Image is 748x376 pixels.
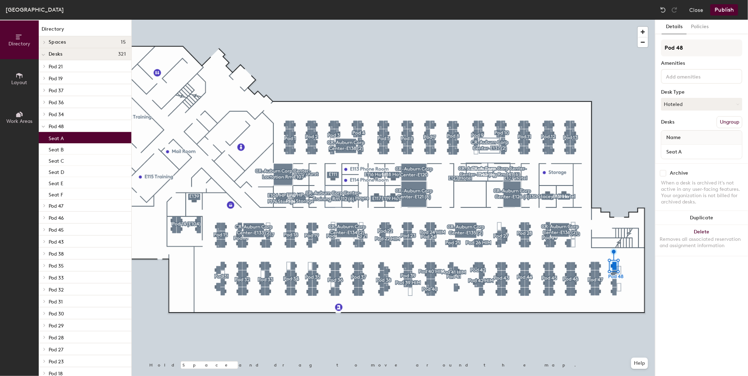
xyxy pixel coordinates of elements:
div: Archive [670,170,688,176]
p: Seat D [49,167,64,175]
button: Policies [687,20,713,34]
p: Seat E [49,178,63,187]
div: Desk Type [661,89,742,95]
span: Spaces [49,39,66,45]
p: Seat F [49,190,63,198]
span: Directory [8,41,30,47]
span: Pod 31 [49,299,63,305]
span: Pod 33 [49,275,64,281]
div: Amenities [661,61,742,66]
div: [GEOGRAPHIC_DATA] [6,5,64,14]
span: Pod 46 [49,215,64,221]
span: Pod 32 [49,287,64,293]
span: Pod 21 [49,64,63,70]
h1: Directory [39,25,131,36]
button: Publish [710,4,738,15]
span: 15 [121,39,126,45]
span: 321 [118,51,126,57]
span: Pod 35 [49,263,64,269]
span: Pod 48 [49,124,64,130]
button: Ungroup [717,116,742,128]
span: Pod 36 [49,100,64,106]
p: Seat A [49,133,64,142]
button: Help [631,358,648,369]
span: Pod 28 [49,335,64,341]
button: Details [662,20,687,34]
p: Seat B [49,145,64,153]
span: Pod 30 [49,311,64,317]
input: Unnamed desk [663,147,741,157]
span: Name [663,131,684,144]
button: Close [689,4,703,15]
div: Removes all associated reservation and assignment information [660,236,744,249]
button: DeleteRemoves all associated reservation and assignment information [655,225,748,256]
div: Desks [661,119,674,125]
span: Pod 43 [49,239,64,245]
span: Pod 34 [49,112,64,118]
img: Redo [671,6,678,13]
p: Seat C [49,156,64,164]
span: Pod 38 [49,251,64,257]
div: When a desk is archived it's not active in any user-facing features. Your organization is not bil... [661,180,742,205]
button: Duplicate [655,211,748,225]
span: Pod 47 [49,203,63,209]
span: Pod 23 [49,359,64,365]
span: Pod 27 [49,347,63,353]
input: Add amenities [665,72,728,80]
span: Layout [12,80,27,86]
span: Pod 45 [49,227,64,233]
img: Undo [660,6,667,13]
span: Pod 19 [49,76,63,82]
span: Desks [49,51,62,57]
span: Pod 29 [49,323,64,329]
span: Work Areas [6,118,32,124]
span: Pod 37 [49,88,63,94]
button: Hoteled [661,98,742,111]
